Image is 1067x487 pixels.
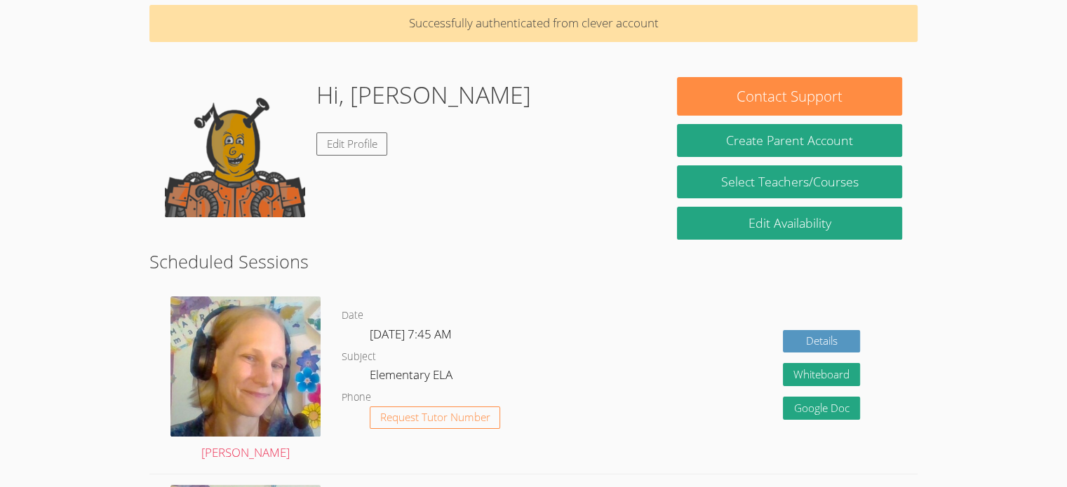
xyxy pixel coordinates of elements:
a: Edit Profile [316,132,388,156]
button: Create Parent Account [677,124,902,157]
span: Request Tutor Number [380,412,490,423]
h1: Hi, [PERSON_NAME] [316,77,531,113]
a: Details [783,330,860,353]
img: default.png [165,77,305,217]
dt: Date [342,307,363,324]
dt: Subject [342,348,376,366]
dd: Elementary ELA [370,365,455,389]
a: [PERSON_NAME] [170,296,321,463]
a: Edit Availability [677,207,902,240]
a: Select Teachers/Courses [677,165,902,198]
h2: Scheduled Sessions [149,248,918,275]
dt: Phone [342,389,371,406]
button: Whiteboard [783,363,860,386]
img: avatar.png [170,296,321,437]
span: [DATE] 7:45 AM [370,326,452,342]
button: Contact Support [677,77,902,116]
a: Google Doc [783,397,860,420]
button: Request Tutor Number [370,406,501,430]
p: Successfully authenticated from clever account [149,5,918,42]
